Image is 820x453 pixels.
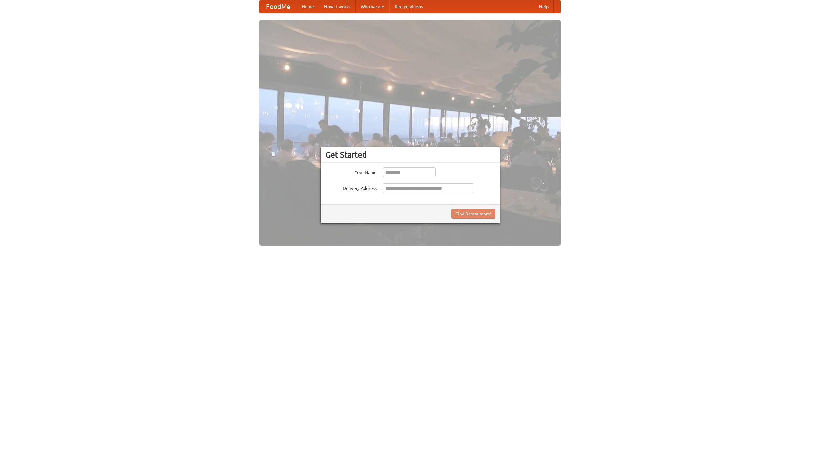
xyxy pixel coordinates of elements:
button: Find Restaurants! [451,209,495,219]
a: Home [297,0,319,13]
a: Who we are [356,0,389,13]
a: FoodMe [260,0,297,13]
a: Help [534,0,554,13]
label: Your Name [325,167,377,175]
a: Recipe videos [389,0,428,13]
label: Delivery Address [325,183,377,191]
h3: Get Started [325,150,495,159]
a: How it works [319,0,356,13]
